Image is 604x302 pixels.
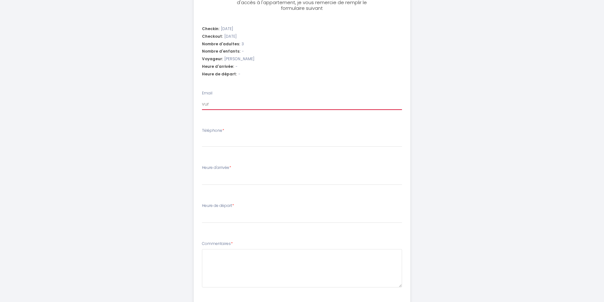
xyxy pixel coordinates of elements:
span: - [242,48,244,55]
span: Checkout: [202,34,223,40]
span: 3 [242,41,244,47]
span: Voyageur: [202,56,223,62]
label: Heure de départ [202,203,234,209]
span: - [238,71,240,77]
span: Checkin: [202,26,219,32]
label: Commentaires [202,241,233,247]
label: Email [202,90,212,96]
span: Heure de départ: [202,71,237,77]
label: Heure d'arrivée [202,165,231,171]
span: - [236,64,237,70]
span: [DATE] [221,26,233,32]
span: Nombre d'adultes: [202,41,240,47]
span: [PERSON_NAME] [224,56,254,62]
span: [DATE] [224,34,237,40]
span: Nombre d'enfants: [202,48,240,55]
label: Téléphone [202,128,224,134]
span: Heure d'arrivée: [202,64,234,70]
